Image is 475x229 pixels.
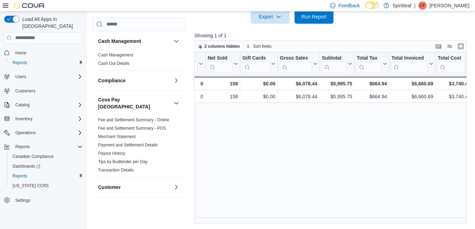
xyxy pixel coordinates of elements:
a: Cash Out Details [98,61,130,66]
button: Operations [1,128,86,138]
span: Load All Apps in [GEOGRAPHIC_DATA] [19,16,83,30]
a: Customers [13,87,38,95]
a: Settings [13,196,33,205]
span: Reports [15,144,30,150]
div: Subtotal [322,55,347,72]
button: Total Tax [357,55,387,72]
button: Cova Pay [GEOGRAPHIC_DATA] [172,99,180,107]
button: Display options [445,42,454,51]
button: Customer [172,183,180,191]
a: Payout History [98,151,125,156]
div: $5,995.75 [322,92,352,101]
span: Export [255,10,285,24]
div: $0.00 [242,79,275,88]
div: Gift Card Sales [242,55,270,72]
nav: Complex example [4,45,83,223]
p: [PERSON_NAME] [429,1,469,10]
button: Sort fields [243,42,274,51]
button: Canadian Compliance [7,152,86,161]
button: Subtotal [322,55,352,72]
a: Canadian Compliance [10,152,56,161]
span: Reports [13,60,27,66]
span: Merchant Statement [98,134,136,139]
img: Cova [14,2,45,9]
button: Cash Management [172,37,180,45]
div: 158 [208,79,238,88]
button: Users [13,72,29,81]
a: Reports [10,59,30,67]
div: Invoices Ref [165,55,198,72]
button: Compliance [98,77,171,84]
span: Dashboards [10,162,83,170]
a: Home [13,49,29,57]
span: Sort fields [253,44,272,49]
p: Spiritleaf [393,1,411,10]
div: $6,078.44 [280,92,317,101]
button: Catalog [13,101,32,109]
button: Inventory [1,114,86,124]
span: Settings [15,198,30,203]
span: Canadian Compliance [10,152,83,161]
span: Users [15,74,26,79]
div: 158 [208,92,238,101]
span: Reports [13,143,83,151]
span: Reports [13,173,27,179]
span: Inventory [15,116,32,122]
span: Operations [15,130,36,136]
span: [US_STATE] CCRS [13,183,49,189]
div: Gross Sales [280,55,312,72]
h3: Customer [98,184,121,191]
div: $3,740.48 [438,92,470,101]
button: Reports [7,171,86,181]
button: Run Report [295,10,333,24]
button: Discounts & Promotions [172,203,180,211]
span: Reports [10,59,83,67]
span: Users [13,72,83,81]
span: Run Report [301,13,327,20]
div: $6,660.69 [392,92,433,101]
div: 0 [165,92,203,101]
button: Customers [1,86,86,96]
button: Catalog [1,100,86,110]
button: Gross Sales [280,55,317,72]
button: 2 columns hidden [195,42,243,51]
span: Customers [13,86,83,95]
button: Reports [1,142,86,152]
div: Gross Sales [280,55,312,61]
a: Tips by Budtender per Day [98,159,147,164]
div: $6,078.44 [280,79,317,88]
a: Reports [10,172,30,180]
div: Cash Management [92,51,186,70]
a: [US_STATE] CCRS [10,182,51,190]
span: Reports [10,172,83,180]
span: Operations [13,129,83,137]
p: Showing 1 of 1 [194,32,469,39]
div: $664.94 [357,79,387,88]
span: Canadian Compliance [13,154,54,159]
span: Fee and Settlement Summary - POS [98,125,166,131]
span: Inventory [13,115,83,123]
button: Cova Pay [GEOGRAPHIC_DATA] [98,96,171,110]
button: Gift Cards [242,55,275,72]
button: Home [1,48,86,58]
div: Total Cost [438,55,465,72]
button: Export [251,10,290,24]
span: Home [13,48,83,57]
button: Total Invoiced [392,55,433,72]
span: Payout History [98,151,125,156]
button: Inventory [13,115,35,123]
input: Dark Mode [365,2,380,9]
span: Settings [13,196,83,204]
span: Payment and Settlement Details [98,142,158,148]
div: Cova Pay [GEOGRAPHIC_DATA] [92,116,186,177]
a: Dashboards [10,162,43,170]
div: Net Sold [208,55,232,61]
p: | [414,1,416,10]
div: $5,995.75 [322,79,352,88]
div: Invoices Ref [165,55,198,61]
a: Fee and Settlement Summary - Online [98,117,169,122]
